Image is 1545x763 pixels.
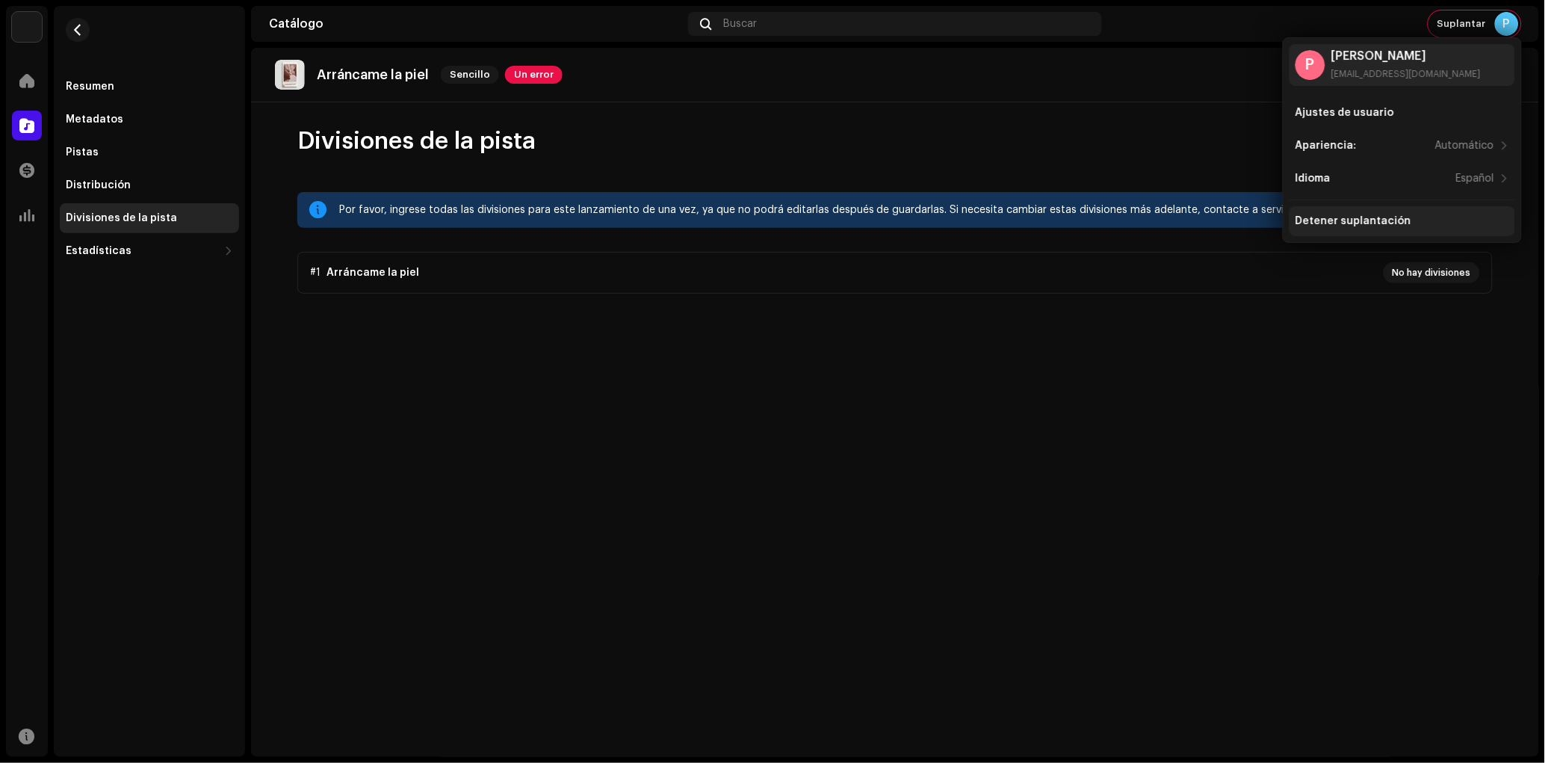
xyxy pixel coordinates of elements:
div: Idioma [1295,173,1331,185]
div: Divisiones de la pista [66,212,177,224]
div: [EMAIL_ADDRESS][DOMAIN_NAME] [1331,68,1481,80]
re-m-nav-item: Metadatos [60,105,239,135]
div: Automático [1435,140,1494,152]
div: Ajustes de usuario [1295,107,1394,119]
img: 297a105e-aa6c-4183-9ff4-27133c00f2e2 [12,12,42,42]
div: Español [1456,173,1494,185]
div: Metadatos [66,114,123,126]
re-m-nav-item: Distribución [60,170,239,200]
p: Arráncame la piel [317,67,429,83]
re-m-nav-item: Resumen [60,72,239,102]
re-m-nav-item: Apariencia: [1289,131,1515,161]
span: Divisiones de la pista [297,126,536,156]
div: Por favor, ingrese todas las divisiones para este lanzamiento de una vez, ya que no podrá editarl... [339,201,1481,219]
div: P [1495,12,1519,36]
re-m-nav-item: Ajustes de usuario [1289,98,1515,128]
span: Sencillo [441,66,499,84]
re-m-nav-dropdown: Estadísticas [60,236,239,266]
div: Detener suplantación [1295,215,1411,227]
div: Apariencia: [1295,140,1357,152]
span: Buscar [723,18,757,30]
div: Estadísticas [66,245,131,257]
span: Suplantar [1437,18,1486,30]
img: 0b0e8e01-9cd1-49c0-933a-10693959a5d6 [275,60,305,90]
div: Pistas [66,146,99,158]
re-m-nav-item: Pistas [60,138,239,167]
div: Catálogo [269,18,682,30]
div: Resumen [66,81,114,93]
re-m-nav-item: Idioma [1289,164,1515,194]
span: Un error [505,66,563,84]
div: [PERSON_NAME] [1331,50,1481,62]
re-m-nav-item: Divisiones de la pista [60,203,239,233]
re-m-nav-item: Detener suplantación [1289,206,1515,236]
div: P [1295,50,1325,80]
div: Distribución [66,179,131,191]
